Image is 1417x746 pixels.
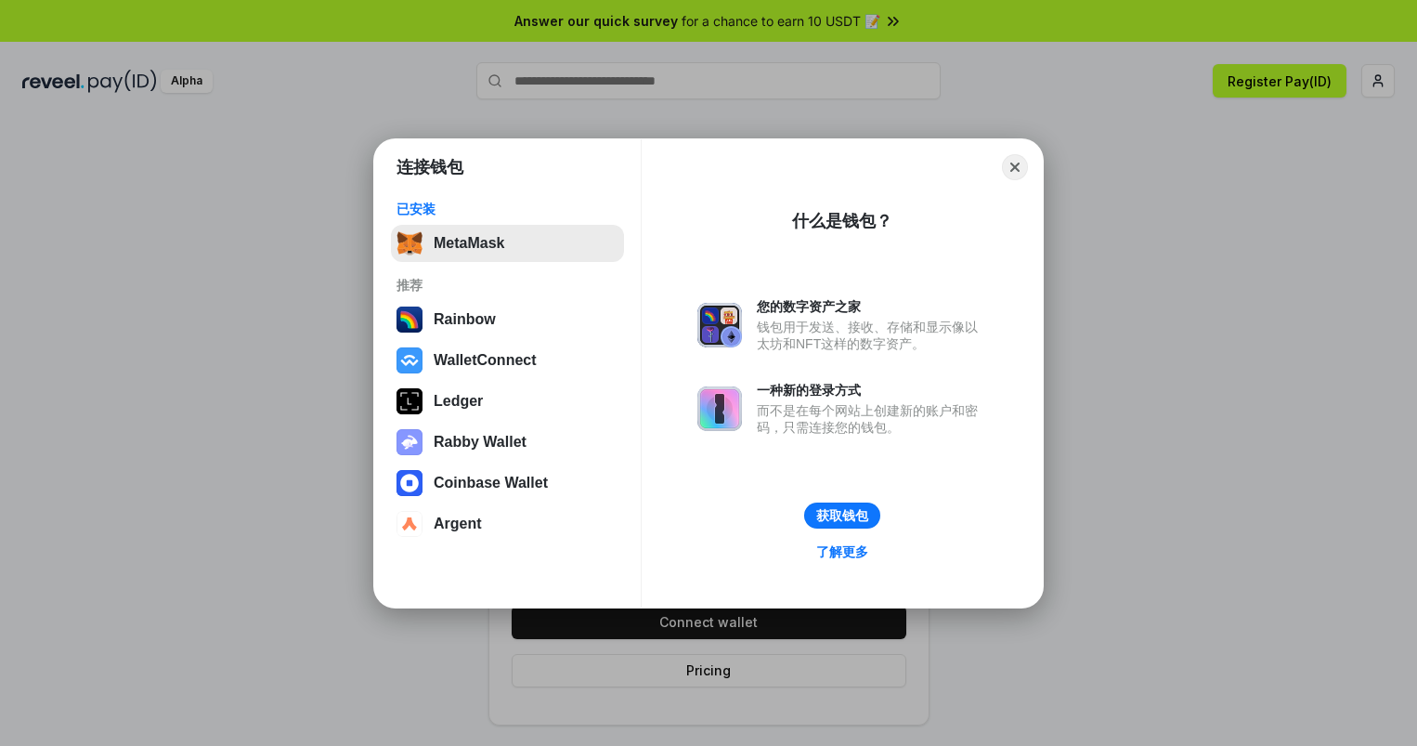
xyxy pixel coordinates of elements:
img: svg+xml,%3Csvg%20xmlns%3D%22http%3A%2F%2Fwww.w3.org%2F2000%2Fsvg%22%20fill%3D%22none%22%20viewBox... [697,303,742,347]
div: 推荐 [396,277,618,294]
button: Ledger [391,383,624,420]
div: Rabby Wallet [434,434,526,451]
a: 了解更多 [805,540,879,564]
div: 获取钱包 [816,507,868,524]
div: Ledger [434,393,483,410]
button: Rabby Wallet [391,424,624,461]
div: 您的数字资产之家 [757,298,987,315]
div: Argent [434,516,482,532]
button: MetaMask [391,225,624,262]
img: svg+xml,%3Csvg%20width%3D%2228%22%20height%3D%2228%22%20viewBox%3D%220%200%2028%2028%22%20fill%3D... [396,470,422,496]
div: 而不是在每个网站上创建新的账户和密码，只需连接您的钱包。 [757,402,987,436]
div: 已安装 [396,201,618,217]
img: svg+xml,%3Csvg%20fill%3D%22none%22%20height%3D%2233%22%20viewBox%3D%220%200%2035%2033%22%20width%... [396,230,422,256]
img: svg+xml,%3Csvg%20xmlns%3D%22http%3A%2F%2Fwww.w3.org%2F2000%2Fsvg%22%20fill%3D%22none%22%20viewBox... [697,386,742,431]
div: 什么是钱包？ [792,210,892,232]
div: 钱包用于发送、接收、存储和显示像以太坊和NFT这样的数字资产。 [757,319,987,352]
img: svg+xml,%3Csvg%20width%3D%2228%22%20height%3D%2228%22%20viewBox%3D%220%200%2028%2028%22%20fill%3D... [396,347,422,373]
button: Close [1002,154,1028,180]
button: 获取钱包 [804,503,880,529]
img: svg+xml,%3Csvg%20xmlns%3D%22http%3A%2F%2Fwww.w3.org%2F2000%2Fsvg%22%20width%3D%2228%22%20height%3... [396,388,422,414]
h1: 连接钱包 [396,156,463,178]
div: MetaMask [434,235,504,252]
button: Coinbase Wallet [391,465,624,502]
button: WalletConnect [391,342,624,379]
div: 了解更多 [816,543,868,560]
img: svg+xml,%3Csvg%20width%3D%22120%22%20height%3D%22120%22%20viewBox%3D%220%200%20120%20120%22%20fil... [396,307,422,333]
div: WalletConnect [434,352,537,369]
img: svg+xml,%3Csvg%20width%3D%2228%22%20height%3D%2228%22%20viewBox%3D%220%200%2028%2028%22%20fill%3D... [396,511,422,537]
div: Rainbow [434,311,496,328]
button: Rainbow [391,301,624,338]
img: svg+xml,%3Csvg%20xmlns%3D%22http%3A%2F%2Fwww.w3.org%2F2000%2Fsvg%22%20fill%3D%22none%22%20viewBox... [396,429,422,455]
div: 一种新的登录方式 [757,382,987,399]
div: Coinbase Wallet [434,475,548,491]
button: Argent [391,505,624,543]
